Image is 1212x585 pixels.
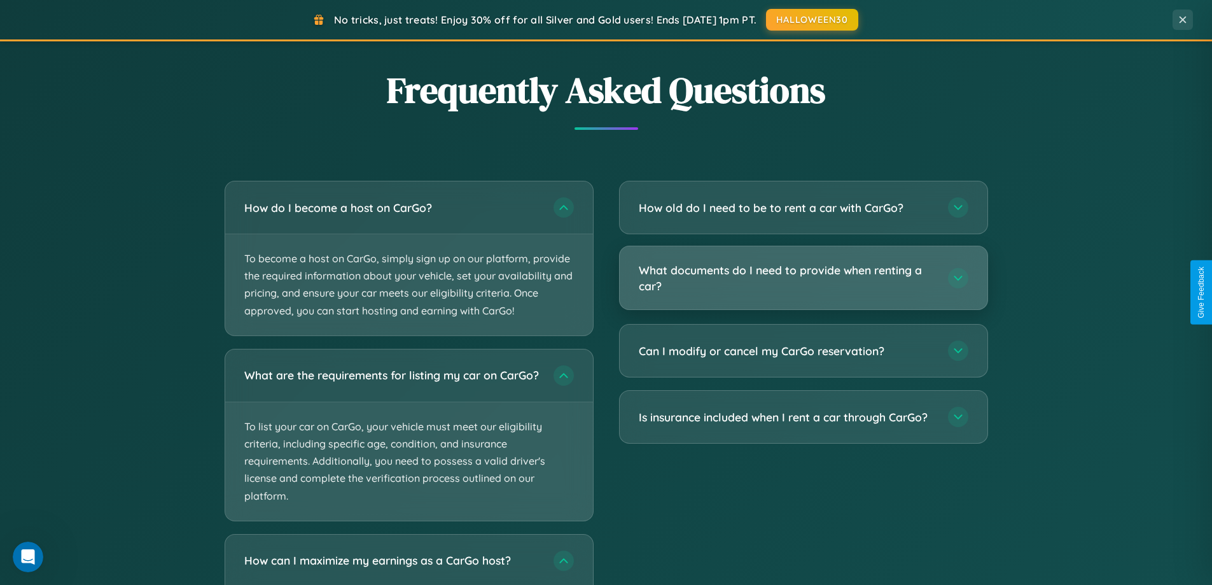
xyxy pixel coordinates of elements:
[244,367,541,383] h3: What are the requirements for listing my car on CarGo?
[225,66,988,115] h2: Frequently Asked Questions
[13,542,43,572] iframe: Intercom live chat
[639,262,935,293] h3: What documents do I need to provide when renting a car?
[639,409,935,425] h3: Is insurance included when I rent a car through CarGo?
[225,234,593,335] p: To become a host on CarGo, simply sign up on our platform, provide the required information about...
[1197,267,1206,318] div: Give Feedback
[639,343,935,359] h3: Can I modify or cancel my CarGo reservation?
[244,553,541,568] h3: How can I maximize my earnings as a CarGo host?
[766,9,858,31] button: HALLOWEEN30
[639,200,935,216] h3: How old do I need to be to rent a car with CarGo?
[225,402,593,521] p: To list your car on CarGo, your vehicle must meet our eligibility criteria, including specific ag...
[244,200,541,216] h3: How do I become a host on CarGo?
[334,13,756,26] span: No tricks, just treats! Enjoy 30% off for all Silver and Gold users! Ends [DATE] 1pm PT.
